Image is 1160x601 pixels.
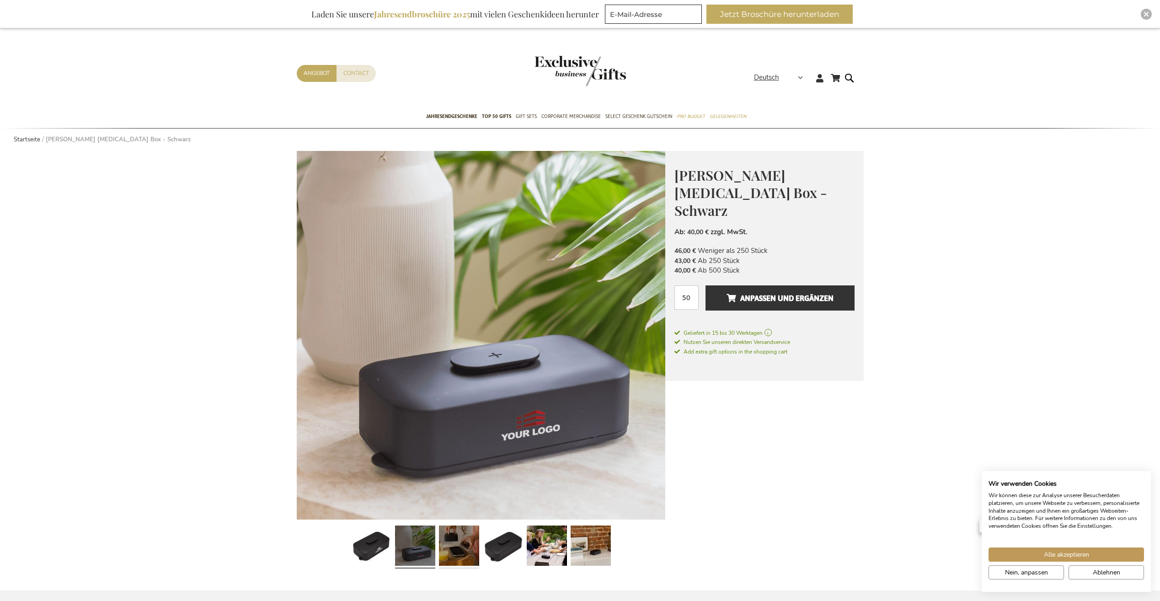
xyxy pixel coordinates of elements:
[727,291,834,306] span: Anpassen und ergänzen
[1141,9,1152,20] div: Close
[605,5,705,27] form: marketing offers and promotions
[426,112,477,121] span: Jahresendgeschenke
[677,112,705,121] span: Pro Budget
[351,522,391,572] a: Stolp Digital Detox Box - Schwarz
[14,135,40,144] a: Startseite
[674,285,699,310] input: Menge
[297,151,665,520] img: Stolp Digital Detox Box - Schwarz
[711,227,748,236] span: zzgl. MwSt.
[535,56,626,86] img: Exclusive Business gifts logo
[482,112,511,121] span: TOP 50 Gifts
[674,338,790,346] span: Nutzen Sie unseren direkten Versandservice
[46,135,191,144] strong: [PERSON_NAME] [MEDICAL_DATA] Box - Schwarz
[527,522,567,572] a: Stolp Digital Detox Box - Logo On Top
[374,9,470,20] b: Jahresendbroschüre 2025
[674,347,855,356] a: Add extra gift options in the shopping cart
[674,246,855,256] li: Weniger als 250 Stück
[674,348,787,355] span: Add extra gift options in the shopping cart
[1069,565,1144,580] button: Alle verweigern cookies
[710,112,746,121] span: Gelegenheiten
[605,5,702,24] input: E-Mail-Adresse
[754,72,779,83] span: Deutsch
[674,266,696,275] span: 40,00 €
[674,256,855,266] li: Ab 250 Stück
[674,337,855,347] a: Nutzen Sie unseren direkten Versandservice
[1044,550,1089,559] span: Alle akzeptieren
[1093,568,1120,577] span: Ablehnen
[674,166,827,220] span: [PERSON_NAME] [MEDICAL_DATA] Box - Schwarz
[674,227,685,236] span: Ab:
[989,480,1144,488] h2: Wir verwenden Cookies
[687,228,709,236] span: 40,00 €
[989,565,1064,580] button: cookie Einstellungen anpassen
[337,65,376,82] a: Contact
[297,65,337,82] a: Angebot
[1144,11,1149,17] img: Close
[706,5,853,24] button: Jetzt Broschüre herunterladen
[674,329,855,337] a: Geliefert in 15 bis 30 Werktagen
[395,522,435,572] a: Stolp Digital Detox Box - Schwarz
[1005,568,1048,577] span: Nein, anpassen
[989,547,1144,562] button: Akzeptieren Sie alle cookies
[706,285,854,311] button: Anpassen und ergänzen
[307,5,603,24] div: Laden Sie unsere mit vielen Geschenkideen herunter
[535,56,580,86] a: store logo
[605,112,672,121] span: Select Geschenk Gutschein
[674,247,696,255] span: 46,00 €
[674,266,855,275] li: Ab 500 Stück
[989,492,1144,530] p: Wir können diese zur Analyse unserer Besucherdaten platzieren, um unsere Webseite zu verbessern, ...
[516,112,537,121] span: Gift Sets
[541,112,601,121] span: Corporate Merchandise
[483,522,523,572] a: Stolp Digital Detox Box - Logo On Top
[439,522,479,572] a: Stolp Digital Detox Box - Logo On Top
[754,72,809,83] div: Deutsch
[571,522,611,572] a: Stolp Digital Detox Box - Logo On Top
[674,257,696,265] span: 43,00 €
